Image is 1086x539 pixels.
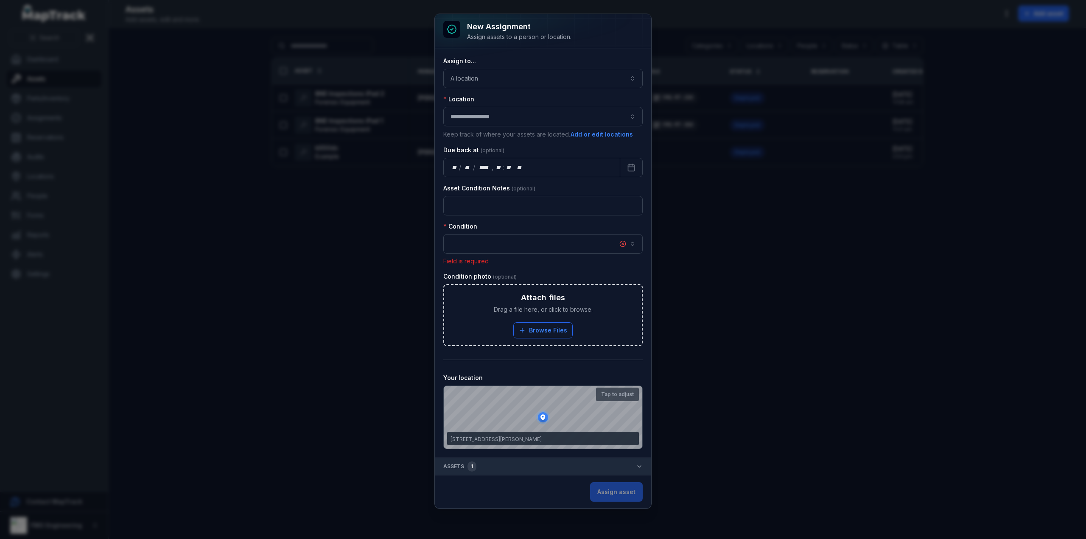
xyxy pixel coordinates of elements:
button: Calendar [620,158,643,177]
div: : [503,163,505,172]
div: / [459,163,462,172]
button: Assets1 [435,458,651,475]
button: A location [443,69,643,88]
div: , [492,163,494,172]
span: Assets [443,461,476,472]
div: 1 [467,461,476,472]
canvas: Map [444,386,643,449]
label: Assign to... [443,57,476,65]
label: Your location [443,374,483,382]
strong: Tap to adjust [601,391,634,398]
label: Condition photo [443,272,517,281]
span: [STREET_ADDRESS][PERSON_NAME] [451,436,542,442]
label: Due back at [443,146,504,154]
div: hour, [494,163,503,172]
div: am/pm, [515,163,524,172]
h3: Attach files [521,292,565,304]
span: Drag a file here, or click to browse. [494,305,593,314]
div: month, [462,163,473,172]
button: Browse Files [513,322,573,338]
label: Asset Condition Notes [443,184,535,193]
label: Condition [443,222,477,231]
p: Keep track of where your assets are located. [443,130,643,139]
div: minute, [505,163,513,172]
div: year, [476,163,492,172]
div: Assign assets to a person or location. [467,33,571,41]
button: Add or edit locations [570,130,633,139]
label: Location [443,95,474,103]
div: day, [451,163,459,172]
div: / [473,163,476,172]
p: Field is required [443,257,643,265]
h3: New assignment [467,21,571,33]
